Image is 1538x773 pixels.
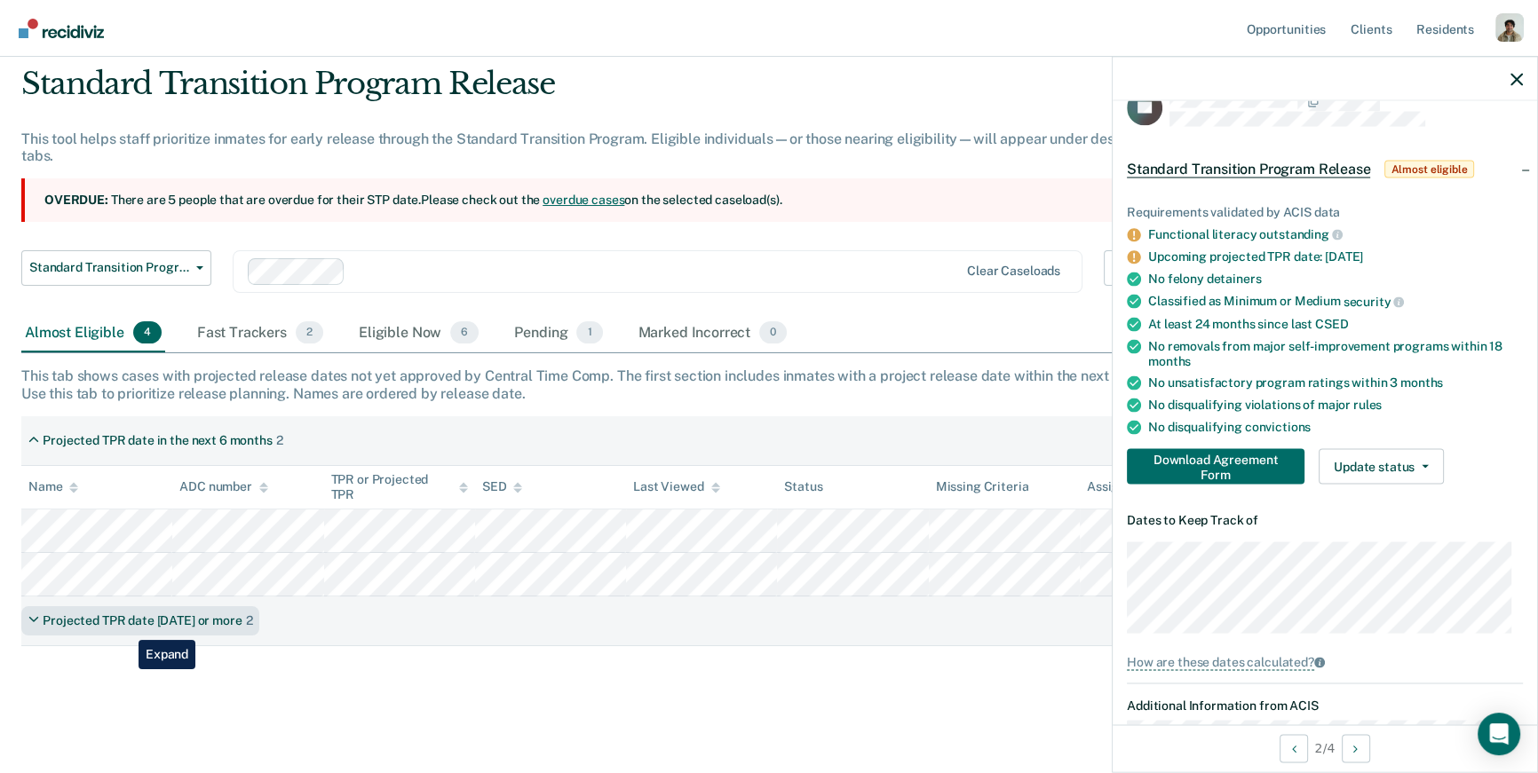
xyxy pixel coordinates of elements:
div: No disqualifying [1148,420,1523,435]
div: Clear caseloads [967,264,1060,279]
a: overdue cases [543,193,624,207]
a: How are these dates calculated? [1127,654,1523,669]
span: 4 [133,321,162,344]
div: This tool helps staff prioritize inmates for early release through the Standard Transition Progra... [21,130,1175,164]
section: There are 5 people that are overdue for their STP date. Please check out the on the selected case... [21,178,1175,222]
div: Requirements validated by ACIS data [1127,204,1523,219]
button: Next Opportunity [1342,734,1370,762]
div: At least 24 months since last [1148,316,1523,331]
div: ADC number [179,479,268,494]
span: Standard Transition Program Release [1127,160,1370,177]
span: detainers [1207,272,1262,286]
div: SED [482,479,523,494]
div: Projected TPR date [DATE] or more [43,613,242,628]
div: How are these dates calculated? [1127,654,1314,670]
button: Previous Opportunity [1280,734,1308,762]
span: CSED [1315,316,1348,330]
div: Pending [511,314,606,353]
div: 2 / 4 [1113,724,1537,771]
div: Functional literacy outstanding [1148,226,1523,242]
span: 1 [576,321,602,344]
div: Almost Eligible [21,314,165,353]
div: Classified as Minimum or Medium [1148,294,1523,310]
dt: Additional Information from ACIS [1127,698,1523,714]
button: Profile dropdown button [1495,13,1524,42]
dt: Dates to Keep Track of [1127,513,1523,528]
div: Standard Transition Program ReleaseAlmost eligible [1113,140,1537,197]
div: Name [28,479,78,494]
div: Status [784,479,822,494]
button: Update status [1319,449,1444,485]
a: Navigate to form link [1127,449,1312,485]
div: No disqualifying violations of major [1148,398,1523,413]
div: Eligible Now [355,314,482,353]
span: 6 [450,321,479,344]
span: Almost eligible [1384,160,1473,177]
div: Upcoming projected TPR date: [DATE] [1148,249,1523,264]
div: Standard Transition Program Release [21,66,1175,116]
button: Download Agreement Form [1127,449,1304,485]
div: Marked Incorrect [635,314,791,353]
div: No felony [1148,272,1523,287]
span: months [1148,353,1191,367]
span: convictions [1245,420,1311,434]
img: Recidiviz [19,19,104,38]
div: Projected TPR date in the next 6 months [43,433,273,448]
span: 0 [759,321,787,344]
div: Last Viewed [633,479,719,494]
span: security [1344,295,1405,309]
div: TPR or Projected TPR [331,472,468,502]
span: months [1400,375,1443,390]
span: rules [1353,398,1382,412]
strong: Overdue: [44,193,108,207]
div: No removals from major self-improvement programs within 18 [1148,338,1523,368]
div: Missing Criteria [936,479,1029,494]
span: Standard Transition Program Release [29,260,189,275]
span: 2 [296,321,323,344]
div: 2 [246,613,253,628]
div: This tab shows cases with projected release dates not yet approved by Central Time Comp. The firs... [21,367,1517,401]
div: Open Intercom Messenger [1478,713,1520,755]
div: Fast Trackers [194,314,327,353]
div: Assigned to [1087,479,1170,494]
div: 2 [276,433,283,448]
div: No unsatisfactory program ratings within 3 [1148,375,1523,390]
